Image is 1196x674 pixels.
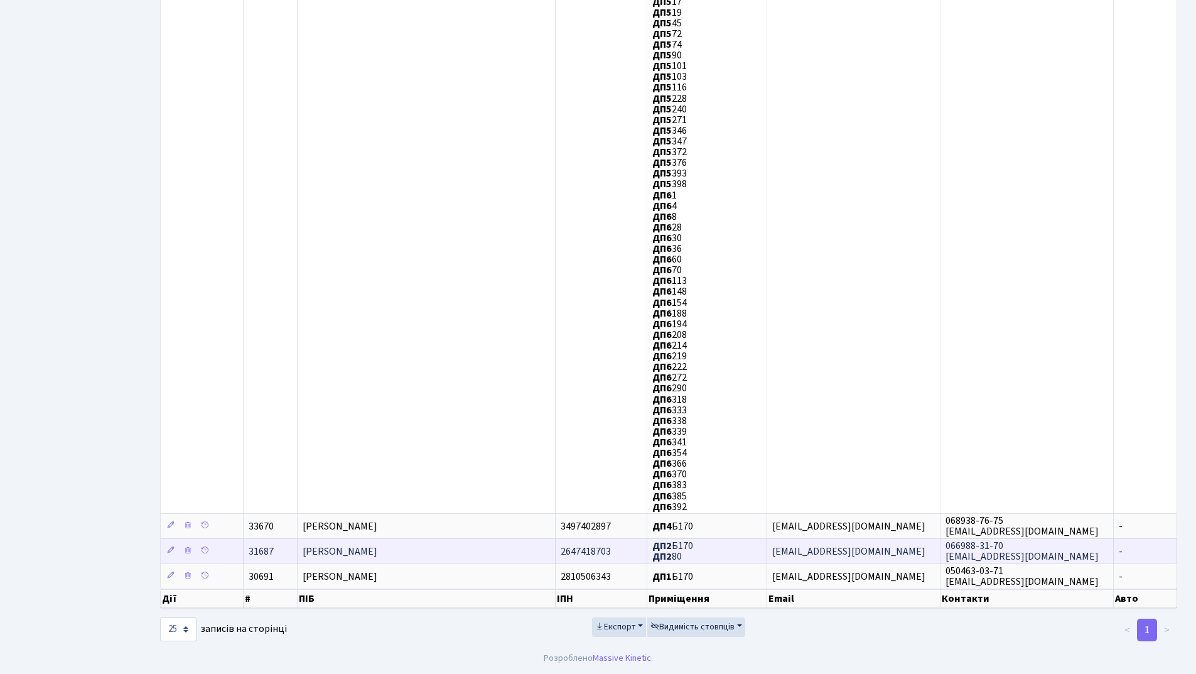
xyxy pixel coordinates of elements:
[1119,545,1123,558] span: -
[652,220,672,234] b: ДП6
[652,382,672,396] b: ДП6
[652,178,672,192] b: ДП5
[652,317,672,331] b: ДП6
[249,570,274,584] span: 30691
[647,617,745,637] button: Видимість стовпців
[652,81,672,95] b: ДП5
[1119,570,1123,584] span: -
[652,500,672,514] b: ДП6
[1114,589,1177,608] th: Авто
[652,134,672,148] b: ДП5
[249,519,274,533] span: 33670
[652,570,672,584] b: ДП1
[652,231,672,245] b: ДП6
[650,621,735,633] span: Видимість стовпців
[772,519,925,533] span: [EMAIL_ADDRESS][DOMAIN_NAME]
[652,489,672,503] b: ДП6
[945,514,1099,538] span: 068938-76-75 [EMAIL_ADDRESS][DOMAIN_NAME]
[561,519,611,533] span: 3497402897
[652,550,672,563] b: ДП2
[1119,519,1123,533] span: -
[652,457,672,470] b: ДП6
[652,274,672,288] b: ДП6
[652,479,672,492] b: ДП6
[652,113,672,127] b: ДП5
[652,307,672,320] b: ДП6
[303,519,377,533] span: [PERSON_NAME]
[652,263,672,277] b: ДП6
[561,545,611,558] span: 2647418703
[652,393,672,406] b: ДП6
[652,38,672,52] b: ДП5
[652,48,672,62] b: ДП5
[652,102,672,116] b: ДП5
[652,371,672,384] b: ДП6
[652,124,672,138] b: ДП5
[652,242,672,256] b: ДП6
[652,425,672,438] b: ДП6
[544,651,653,665] div: Розроблено .
[593,651,651,665] a: Massive Kinetic
[652,145,672,159] b: ДП5
[652,156,672,170] b: ДП5
[161,589,244,608] th: Дії
[652,519,672,533] b: ДП4
[652,403,672,417] b: ДП6
[767,589,940,608] th: Email
[298,589,556,608] th: ПІБ
[561,570,611,584] span: 2810506343
[652,349,672,363] b: ДП6
[652,70,672,84] b: ДП5
[652,360,672,374] b: ДП6
[303,545,377,558] span: [PERSON_NAME]
[652,339,672,352] b: ДП6
[945,564,1099,589] span: 050463-03-71 [EMAIL_ADDRESS][DOMAIN_NAME]
[160,617,197,641] select: записів на сторінці
[303,570,377,584] span: [PERSON_NAME]
[652,467,672,481] b: ДП6
[556,589,647,608] th: ІПН
[160,617,287,641] label: записів на сторінці
[592,617,647,637] button: Експорт
[652,539,693,563] span: Б170 80
[652,414,672,428] b: ДП6
[652,435,672,449] b: ДП6
[652,519,693,533] span: Б170
[652,296,672,310] b: ДП6
[652,210,672,224] b: ДП6
[652,446,672,460] b: ДП6
[647,589,767,608] th: Приміщення
[652,188,672,202] b: ДП6
[652,27,672,41] b: ДП5
[652,166,672,180] b: ДП5
[652,328,672,342] b: ДП6
[652,539,672,553] b: ДП2
[772,570,925,584] span: [EMAIL_ADDRESS][DOMAIN_NAME]
[652,59,672,73] b: ДП5
[940,589,1114,608] th: Контакти
[595,621,636,633] span: Експорт
[652,16,672,30] b: ДП5
[945,539,1099,563] span: 066988-31-70 [EMAIL_ADDRESS][DOMAIN_NAME]
[652,92,672,106] b: ДП5
[249,545,274,558] span: 31687
[244,589,298,608] th: #
[652,570,693,584] span: Б170
[652,253,672,266] b: ДП6
[652,199,672,213] b: ДП6
[652,285,672,299] b: ДП6
[772,545,925,558] span: [EMAIL_ADDRESS][DOMAIN_NAME]
[1137,619,1157,641] a: 1
[652,6,672,19] b: ДП5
